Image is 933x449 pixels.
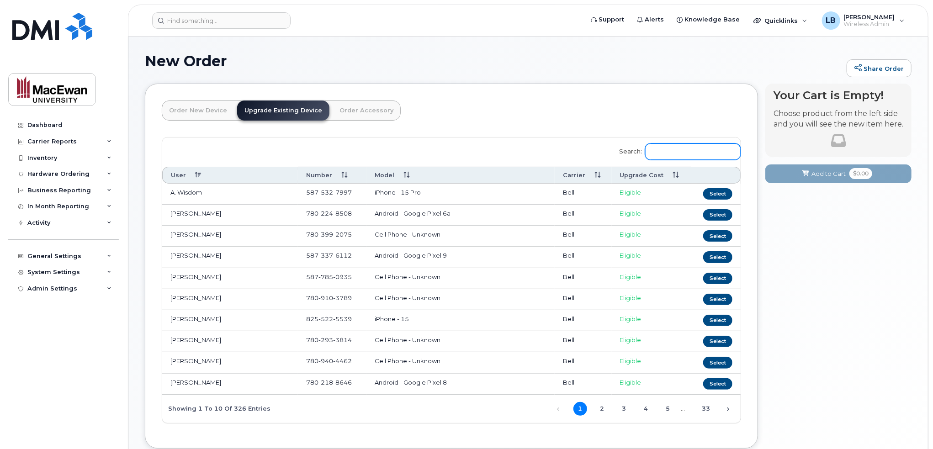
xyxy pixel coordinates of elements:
a: Upgrade Existing Device [237,100,329,121]
span: Eligible [620,189,641,196]
span: 399 [318,231,333,238]
a: 2 [595,402,609,416]
span: 337 [318,252,333,259]
span: Eligible [620,357,641,364]
span: Eligible [620,252,641,259]
span: 587 [306,252,352,259]
td: Bell [555,247,611,268]
th: Upgrade Cost: activate to sort column ascending [612,167,691,184]
a: Order New Device [162,100,234,121]
td: A. Wisdom [162,184,298,205]
span: 3789 [333,294,352,301]
span: … [675,405,691,412]
td: Bell [555,226,611,247]
td: iPhone - 15 [366,310,555,331]
td: [PERSON_NAME] [162,289,298,310]
span: 780 [306,231,352,238]
button: Select [703,188,732,200]
td: Cell Phone - Unknown [366,289,555,310]
span: 8646 [333,379,352,386]
td: [PERSON_NAME] [162,205,298,226]
span: 780 [306,210,352,217]
td: Bell [555,205,611,226]
span: 2075 [333,231,352,238]
h4: Your Cart is Empty! [774,89,903,101]
td: Bell [555,331,611,352]
td: Cell Phone - Unknown [366,268,555,289]
td: [PERSON_NAME] [162,331,298,352]
span: 910 [318,294,333,301]
span: 532 [318,189,333,196]
span: Eligible [620,336,641,343]
button: Select [703,294,732,305]
td: Bell [555,289,611,310]
span: 522 [318,315,333,322]
span: Eligible [620,231,641,238]
button: Add to Cart $0.00 [765,164,912,183]
td: Bell [555,268,611,289]
span: 587 [306,189,352,196]
button: Select [703,357,732,368]
td: Bell [555,352,611,373]
span: 3814 [333,336,352,343]
td: Bell [555,310,611,331]
span: 8508 [333,210,352,217]
a: 33 [699,402,713,416]
td: Bell [555,374,611,395]
span: Eligible [620,210,641,217]
a: 5 [661,402,675,416]
span: 825 [306,315,352,322]
td: Android - Google Pixel 8 [366,374,555,395]
a: 4 [639,402,653,416]
a: Next [721,402,735,416]
span: 6112 [333,252,352,259]
td: [PERSON_NAME] [162,352,298,373]
button: Select [703,273,732,284]
span: $0.00 [849,168,872,179]
td: [PERSON_NAME] [162,268,298,289]
button: Select [703,209,732,221]
span: 5539 [333,315,352,322]
span: Eligible [620,294,641,301]
th: User: activate to sort column descending [162,167,298,184]
span: Eligible [620,379,641,386]
td: [PERSON_NAME] [162,247,298,268]
span: 4462 [333,357,352,364]
td: Cell Phone - Unknown [366,226,555,247]
span: Eligible [620,273,641,280]
span: 780 [306,379,352,386]
span: 224 [318,210,333,217]
button: Select [703,336,732,347]
a: Previous [551,402,565,416]
span: 780 [306,357,352,364]
td: Cell Phone - Unknown [366,352,555,373]
th: Number: activate to sort column ascending [298,167,366,184]
button: Select [703,315,732,326]
span: Add to Cart [811,169,846,178]
a: Order Accessory [332,100,401,121]
td: [PERSON_NAME] [162,226,298,247]
div: Showing 1 to 10 of 326 entries [162,401,270,416]
td: Android - Google Pixel 6a [366,205,555,226]
span: 7997 [333,189,352,196]
a: Share Order [847,59,912,78]
p: Choose product from the left side and you will see the new item here. [774,109,903,130]
a: 1 [573,402,587,416]
span: 785 [318,273,333,280]
td: Bell [555,184,611,205]
td: iPhone - 15 Pro [366,184,555,205]
button: Select [703,251,732,263]
button: Select [703,378,732,390]
span: 780 [306,294,352,301]
button: Select [703,230,732,242]
td: Cell Phone - Unknown [366,331,555,352]
span: 940 [318,357,333,364]
th: Model: activate to sort column ascending [366,167,555,184]
th: Carrier: activate to sort column ascending [555,167,611,184]
span: 0935 [333,273,352,280]
span: 293 [318,336,333,343]
span: 587 [306,273,352,280]
td: [PERSON_NAME] [162,310,298,331]
h1: New Order [145,53,842,69]
td: Android - Google Pixel 9 [366,247,555,268]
